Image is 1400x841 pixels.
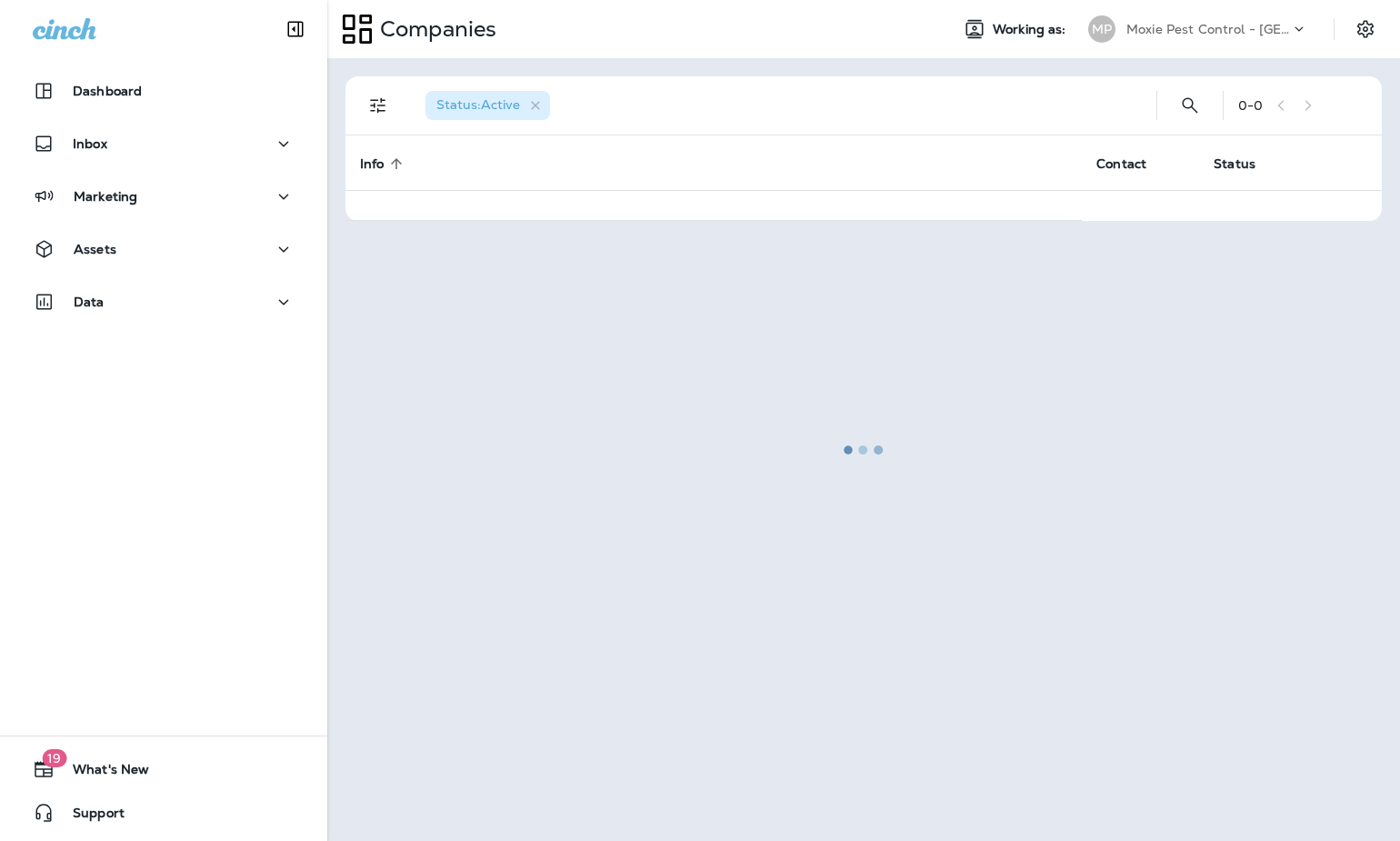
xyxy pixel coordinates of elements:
[18,125,309,162] button: Inbox
[74,242,116,256] p: Assets
[1126,22,1290,36] p: Moxie Pest Control - [GEOGRAPHIC_DATA]
[42,749,66,767] span: 19
[74,189,137,204] p: Marketing
[73,84,142,98] p: Dashboard
[373,15,496,43] p: Companies
[1349,13,1382,45] button: Settings
[55,806,125,827] span: Support
[74,295,105,309] p: Data
[18,795,309,831] button: Support
[73,136,107,151] p: Inbox
[993,22,1070,37] span: Working as:
[18,751,309,787] button: 19What's New
[18,231,309,267] button: Assets
[270,11,321,47] button: Collapse Sidebar
[55,762,149,784] span: What's New
[18,73,309,109] button: Dashboard
[18,178,309,215] button: Marketing
[18,284,309,320] button: Data
[1088,15,1115,43] div: MP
